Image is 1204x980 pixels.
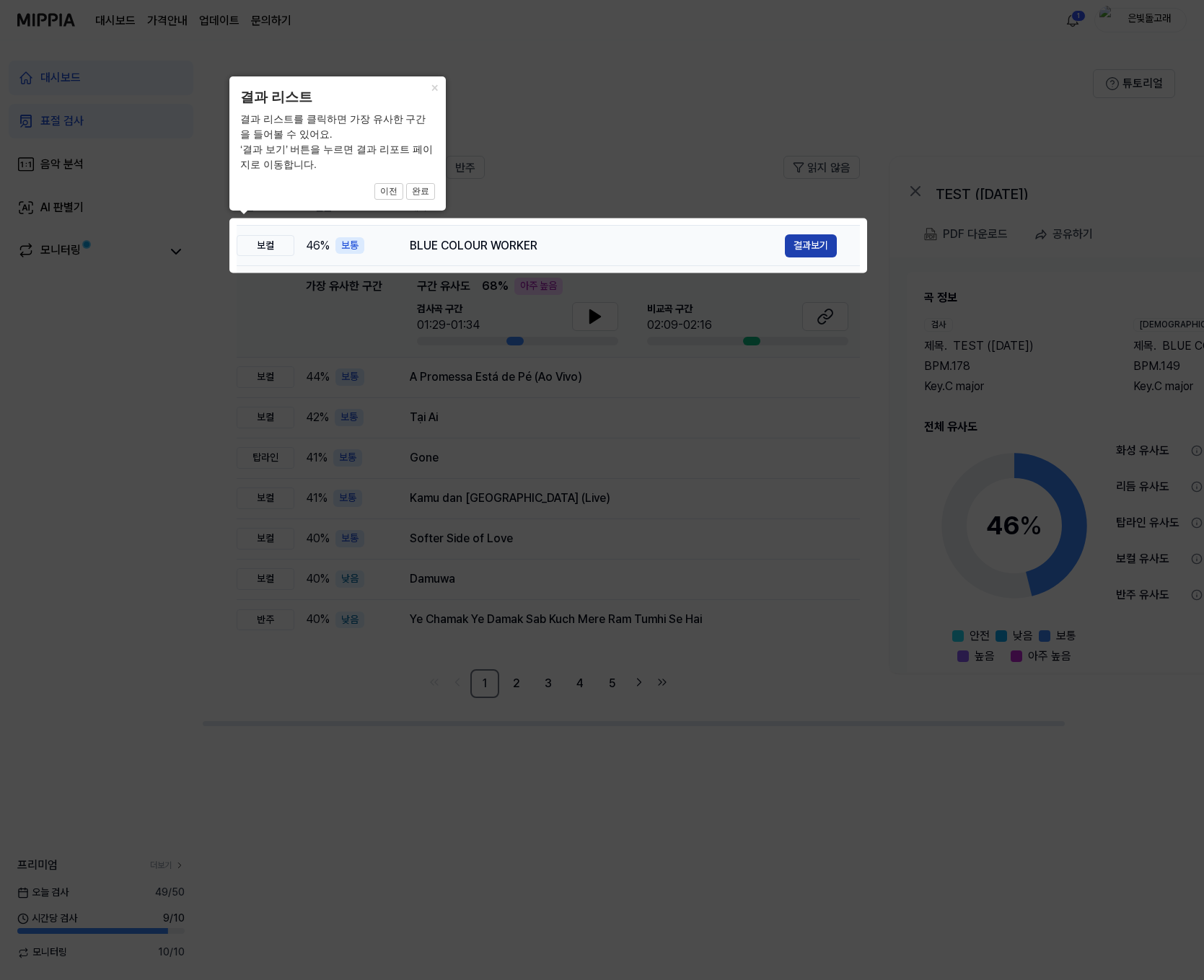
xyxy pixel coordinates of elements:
[306,237,330,255] span: 46 %
[240,112,435,172] div: 결과 리스트를 클릭하면 가장 유사한 구간을 들어볼 수 있어요. ‘결과 보기’ 버튼을 누르면 결과 리포트 페이지로 이동합니다.
[374,183,403,200] button: 이전
[423,76,446,97] button: Close
[335,237,364,255] div: 보통
[785,234,837,257] button: 결과보기
[237,235,294,257] div: 보컬
[406,183,435,200] button: 완료
[240,87,435,108] header: 결과 리스트
[410,237,785,255] div: BLUE COLOUR WORKER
